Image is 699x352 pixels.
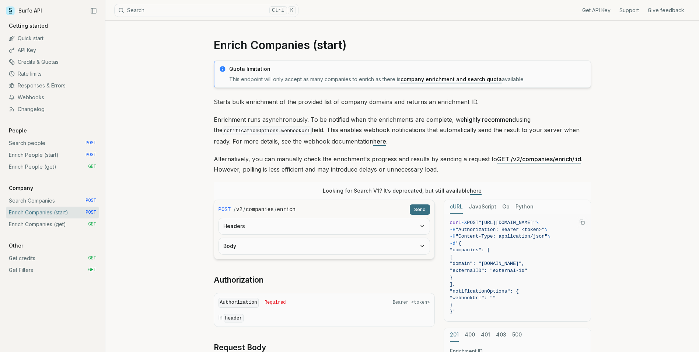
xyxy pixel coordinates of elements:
a: Give feedback [648,7,684,14]
span: { [450,254,453,260]
p: In: [219,314,430,322]
span: / [234,206,235,213]
p: Quota limitation [229,65,586,73]
a: Get API Key [582,7,611,14]
span: POST [467,220,478,225]
code: Authorization [219,298,259,308]
strong: highly recommend [464,116,516,123]
p: Company [6,184,36,192]
kbd: Ctrl [269,6,287,14]
a: Enrich People (get) GET [6,161,99,173]
span: "externalID": "external-id" [450,268,528,273]
span: POST [85,140,96,146]
button: Copy Text [577,217,588,228]
code: companies [246,206,274,213]
a: Responses & Errors [6,80,99,92]
a: Authorization [214,275,263,285]
span: } [450,302,453,308]
button: 401 [481,328,490,342]
a: here [373,138,386,145]
span: "Content-Type: application/json" [455,234,548,239]
span: GET [88,164,96,170]
a: Get credits GET [6,252,99,264]
span: "webhookUrl": "" [450,295,496,301]
span: GET [88,255,96,261]
button: Body [219,238,430,254]
button: JavaScript [469,200,496,214]
p: Other [6,242,26,249]
span: } [450,275,453,280]
button: Send [410,204,430,215]
span: / [275,206,276,213]
span: -X [461,220,467,225]
a: Credits & Quotas [6,56,99,68]
span: \ [536,220,539,225]
code: v2 [236,206,242,213]
span: Bearer <token> [393,300,430,306]
a: Support [619,7,639,14]
span: -H [450,227,456,232]
button: cURL [450,200,463,214]
button: 403 [496,328,506,342]
button: 201 [450,328,459,342]
kbd: K [288,6,296,14]
a: Changelog [6,103,99,115]
a: Enrich Companies (get) GET [6,218,99,230]
code: notificationOptions.webhookUrl [223,127,312,135]
a: Search Companies POST [6,195,99,207]
span: POST [85,152,96,158]
span: '{ [455,241,461,246]
span: GET [88,221,96,227]
span: "notificationOptions": { [450,289,519,294]
span: \ [548,234,551,239]
p: Enrichment runs asynchronously. To be notified when the enrichments are complete, we using the fi... [214,114,591,146]
p: This endpoint will only accept as many companies to enrich as there is available [229,76,586,83]
span: Required [265,300,286,306]
a: here [470,187,482,194]
a: company enrichment and search quota [401,76,502,82]
a: GET /v2/companies/enrich/:id [497,155,581,163]
button: Python [515,200,534,214]
button: Headers [219,218,430,234]
span: -d [450,241,456,246]
span: POST [85,210,96,215]
span: ], [450,282,456,287]
span: curl [450,220,461,225]
button: 400 [465,328,475,342]
button: Go [502,200,510,214]
code: enrich [277,206,296,213]
span: \ [545,227,548,232]
p: Alternatively, you can manually check the enrichment's progress and results by sending a request ... [214,154,591,175]
a: API Key [6,44,99,56]
a: Get Filters GET [6,264,99,276]
button: SearchCtrlK [114,4,298,17]
p: Looking for Search V1? It’s deprecated, but still available [323,187,482,194]
span: "domain": "[DOMAIN_NAME]", [450,261,525,266]
button: Collapse Sidebar [88,5,99,16]
a: Quick start [6,32,99,44]
a: Rate limits [6,68,99,80]
a: Search people POST [6,137,99,149]
p: Getting started [6,22,51,30]
span: POST [85,198,96,204]
span: "[URL][DOMAIN_NAME]" [479,220,536,225]
button: 500 [512,328,522,342]
span: "companies": [ [450,247,490,253]
span: "Authorization: Bearer <token>" [455,227,545,232]
a: Surfe API [6,5,42,16]
a: Enrich People (start) POST [6,149,99,161]
span: / [243,206,245,213]
span: -H [450,234,456,239]
p: People [6,127,30,134]
span: }' [450,309,456,314]
a: Webhooks [6,92,99,103]
span: POST [219,206,231,213]
code: header [224,314,244,322]
a: Enrich Companies (start) POST [6,207,99,218]
p: Starts bulk enrichment of the provided list of company domains and returns an enrichment ID. [214,97,591,107]
h1: Enrich Companies (start) [214,38,591,52]
span: GET [88,267,96,273]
